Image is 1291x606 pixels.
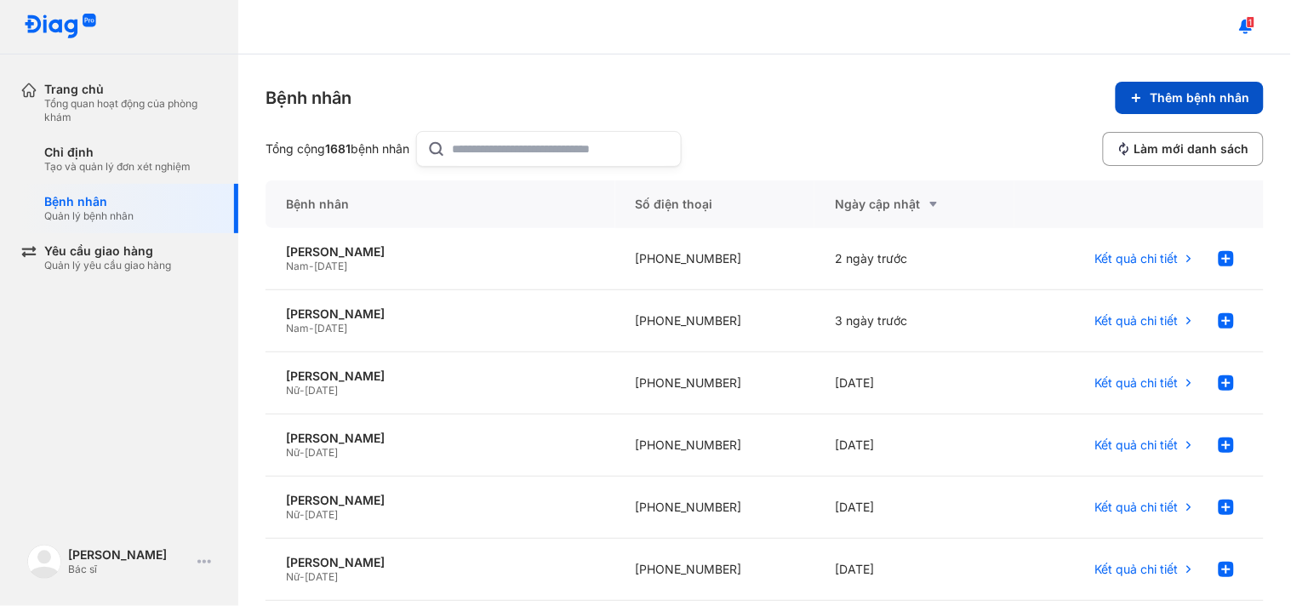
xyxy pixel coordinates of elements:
div: [DATE] [814,414,1014,477]
span: Kết quả chi tiết [1095,375,1179,391]
img: logo [24,14,97,40]
span: Nữ [286,446,300,459]
div: [PHONE_NUMBER] [615,290,815,352]
div: [PERSON_NAME] [286,431,595,446]
div: [DATE] [814,539,1014,601]
div: [DATE] [814,477,1014,539]
span: Nữ [286,508,300,521]
span: - [300,446,305,459]
img: logo [27,545,61,579]
span: Kết quả chi tiết [1095,562,1179,577]
span: - [300,508,305,521]
div: [PHONE_NUMBER] [615,477,815,539]
div: Tạo và quản lý đơn xét nghiệm [44,160,191,174]
div: [PHONE_NUMBER] [615,414,815,477]
span: Nữ [286,384,300,397]
span: Nữ [286,570,300,583]
div: Bệnh nhân [266,180,615,228]
span: Kết quả chi tiết [1095,500,1179,515]
div: [PHONE_NUMBER] [615,228,815,290]
div: [PERSON_NAME] [286,244,595,260]
div: Trang chủ [44,82,218,97]
span: Nam [286,322,309,334]
div: [PERSON_NAME] [286,493,595,508]
span: [DATE] [305,384,338,397]
span: Nam [286,260,309,272]
span: Kết quả chi tiết [1095,437,1179,453]
div: [PHONE_NUMBER] [615,352,815,414]
div: Yêu cầu giao hàng [44,243,171,259]
span: - [300,570,305,583]
div: 2 ngày trước [814,228,1014,290]
span: 1681 [325,141,351,156]
div: [DATE] [814,352,1014,414]
div: Bác sĩ [68,563,191,576]
div: [PERSON_NAME] [286,555,595,570]
div: [PHONE_NUMBER] [615,539,815,601]
div: Ngày cập nhật [835,194,994,214]
span: [DATE] [305,570,338,583]
button: Thêm bệnh nhân [1116,82,1264,114]
div: [PERSON_NAME] [286,369,595,384]
span: [DATE] [314,322,347,334]
span: [DATE] [305,508,338,521]
div: Quản lý yêu cầu giao hàng [44,259,171,272]
span: Làm mới danh sách [1134,141,1249,157]
div: Tổng quan hoạt động của phòng khám [44,97,218,124]
span: [DATE] [305,446,338,459]
div: Bệnh nhân [44,194,134,209]
span: - [309,260,314,272]
span: Kết quả chi tiết [1095,251,1179,266]
span: 1 [1247,16,1255,28]
div: [PERSON_NAME] [286,306,595,322]
div: 3 ngày trước [814,290,1014,352]
span: Kết quả chi tiết [1095,313,1179,329]
span: Thêm bệnh nhân [1151,90,1250,106]
span: - [309,322,314,334]
div: Số điện thoại [615,180,815,228]
div: Quản lý bệnh nhân [44,209,134,223]
button: Làm mới danh sách [1103,132,1264,166]
span: - [300,384,305,397]
div: Bệnh nhân [266,86,351,110]
span: [DATE] [314,260,347,272]
div: Tổng cộng bệnh nhân [266,141,409,157]
div: [PERSON_NAME] [68,547,191,563]
div: Chỉ định [44,145,191,160]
